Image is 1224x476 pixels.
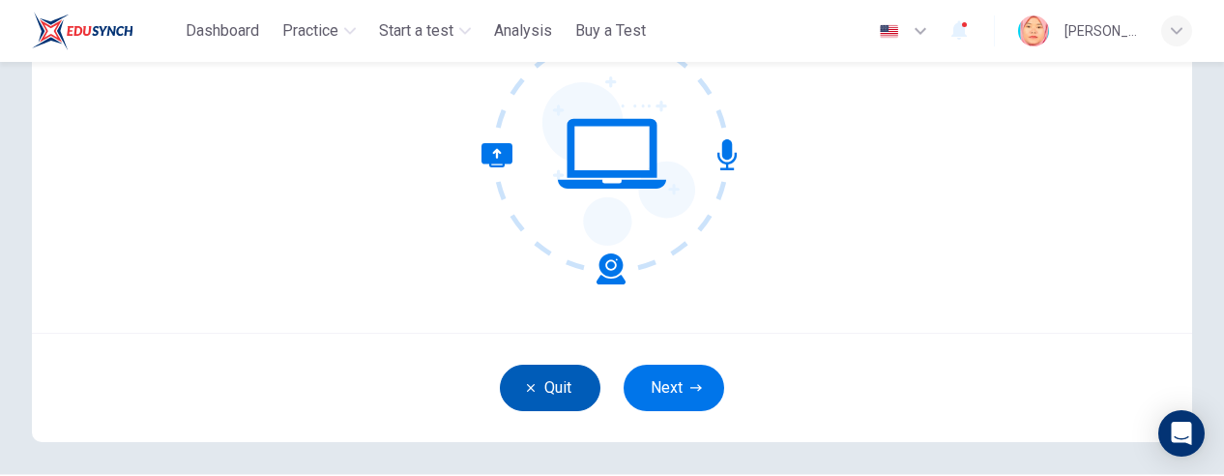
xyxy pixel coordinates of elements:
span: Dashboard [186,19,259,43]
span: Analysis [494,19,552,43]
button: Analysis [486,14,560,48]
img: Profile picture [1018,15,1049,46]
button: Start a test [371,14,479,48]
button: Dashboard [178,14,267,48]
div: [PERSON_NAME] [1064,19,1138,43]
a: ELTC logo [32,12,178,50]
span: Practice [282,19,338,43]
span: Start a test [379,19,453,43]
div: Open Intercom Messenger [1158,410,1205,457]
button: Practice [275,14,364,48]
img: en [877,24,901,39]
button: Next [624,365,724,411]
span: Buy a Test [575,19,646,43]
img: ELTC logo [32,12,133,50]
button: Quit [500,365,600,411]
button: Buy a Test [568,14,654,48]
